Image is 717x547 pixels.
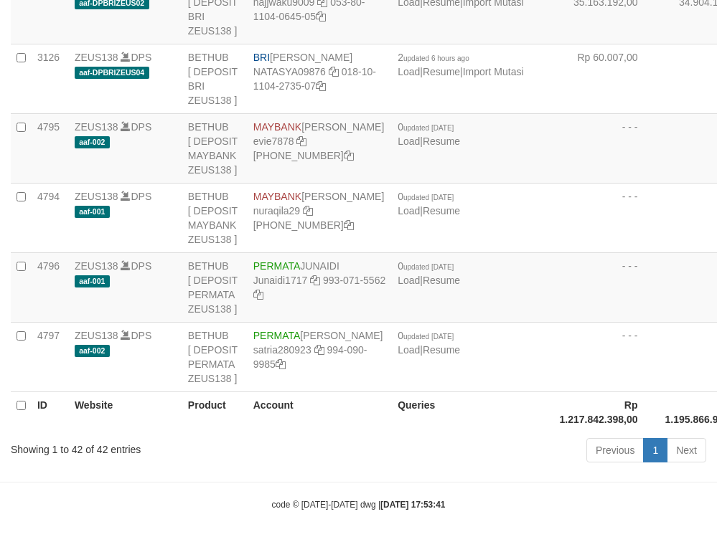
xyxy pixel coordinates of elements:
a: Copy satria280923 to clipboard [314,344,324,356]
a: Load [398,66,420,77]
span: BRI [253,52,270,63]
span: updated [DATE] [403,333,454,341]
a: Copy 9940909985 to clipboard [276,358,286,370]
span: MAYBANK [253,191,301,202]
td: [PERSON_NAME] 018-10-1104-2735-07 [248,44,392,113]
span: aaf-DPBRIZEUS04 [75,67,149,79]
a: ZEUS138 [75,52,118,63]
strong: [DATE] 17:53:41 [380,500,445,510]
td: [PERSON_NAME] [PHONE_NUMBER] [248,113,392,183]
span: PERMATA [253,330,301,341]
td: DPS [69,322,182,391]
a: Resume [423,66,460,77]
td: - - - [554,252,660,322]
a: Junaidi1717 [253,275,308,286]
a: Copy 8004940100 to clipboard [344,150,354,161]
td: - - - [554,322,660,391]
a: evie7878 [253,135,294,147]
td: DPS [69,113,182,183]
td: BETHUB [ DEPOSIT PERMATA ZEUS138 ] [182,252,248,322]
td: 4796 [32,252,69,322]
a: Previous [586,438,644,462]
th: Account [248,391,392,432]
td: 4797 [32,322,69,391]
th: ID [32,391,69,432]
td: BETHUB [ DEPOSIT PERMATA ZEUS138 ] [182,322,248,391]
td: 3126 [32,44,69,113]
span: 0 [398,121,454,133]
span: aaf-001 [75,206,110,218]
a: Copy evie7878 to clipboard [296,135,306,147]
td: [PERSON_NAME] 994-090-9985 [248,322,392,391]
a: Resume [423,205,460,217]
a: Load [398,135,420,147]
span: 2 [398,52,469,63]
td: Rp 60.007,00 [554,44,660,113]
td: 4794 [32,183,69,252]
a: Resume [423,275,460,286]
span: | [398,330,460,356]
a: Resume [423,135,460,147]
td: DPS [69,44,182,113]
a: Next [667,438,706,462]
a: nuraqila29 [253,205,300,217]
span: aaf-002 [75,345,110,357]
td: 4795 [32,113,69,183]
th: Queries [392,391,553,432]
span: updated [DATE] [403,194,454,201]
a: Copy nuraqila29 to clipboard [303,205,313,217]
span: updated 6 hours ago [403,54,469,62]
span: | [398,191,460,217]
a: Copy Junaidi1717 to clipboard [310,275,320,286]
span: 0 [398,260,454,272]
a: Resume [423,344,460,356]
span: 0 [398,191,454,202]
a: Load [398,344,420,356]
a: NATASYA09876 [253,66,326,77]
th: Rp 1.217.842.398,00 [554,391,660,432]
td: DPS [69,183,182,252]
a: Import Mutasi [463,66,524,77]
span: updated [DATE] [403,124,454,132]
span: aaf-002 [75,136,110,148]
td: - - - [554,183,660,252]
a: ZEUS138 [75,330,118,341]
td: - - - [554,113,660,183]
td: BETHUB [ DEPOSIT MAYBANK ZEUS138 ] [182,113,248,183]
span: | | [398,52,523,77]
span: MAYBANK [253,121,301,133]
span: 0 [398,330,454,341]
span: | [398,121,460,147]
a: Copy 053801104064505 to clipboard [316,11,326,22]
a: ZEUS138 [75,260,118,272]
a: Copy 9930715562 to clipboard [253,289,263,300]
a: ZEUS138 [75,121,118,133]
span: PERMATA [253,260,301,272]
a: Load [398,205,420,217]
td: JUNAIDI 993-071-5562 [248,252,392,322]
small: code © [DATE]-[DATE] dwg | [272,500,446,510]
a: Copy 8743968600 to clipboard [344,219,354,231]
span: aaf-001 [75,275,110,287]
a: ZEUS138 [75,191,118,202]
a: Load [398,275,420,286]
th: Website [69,391,182,432]
div: Showing 1 to 42 of 42 entries [11,437,288,457]
th: Product [182,391,248,432]
a: 1 [643,438,667,462]
span: | [398,260,460,286]
a: Copy 018101104273507 to clipboard [316,80,326,92]
td: BETHUB [ DEPOSIT BRI ZEUS138 ] [182,44,248,113]
a: satria280923 [253,344,311,356]
td: [PERSON_NAME] [PHONE_NUMBER] [248,183,392,252]
a: Copy NATASYA09876 to clipboard [329,66,339,77]
span: updated [DATE] [403,263,454,271]
td: BETHUB [ DEPOSIT MAYBANK ZEUS138 ] [182,183,248,252]
td: DPS [69,252,182,322]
